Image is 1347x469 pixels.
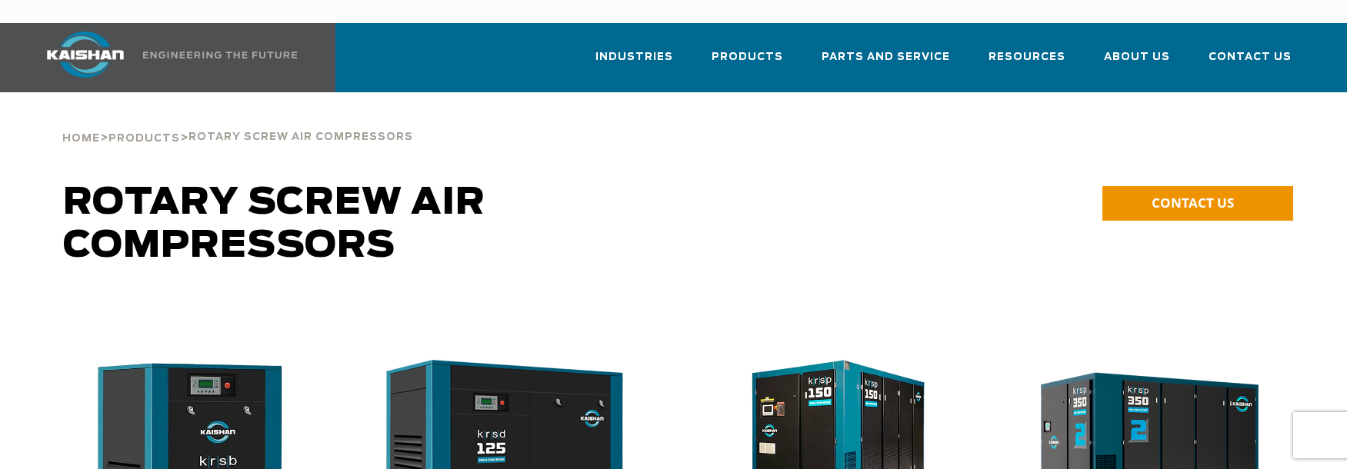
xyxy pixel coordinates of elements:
[1209,37,1292,89] a: Contact Us
[595,48,673,66] span: Industries
[108,131,180,145] a: Products
[28,32,143,78] img: kaishan logo
[62,134,100,144] span: Home
[188,132,413,142] span: Rotary Screw Air Compressors
[595,37,673,89] a: Industries
[1209,48,1292,66] span: Contact Us
[1104,37,1170,89] a: About Us
[1152,194,1234,211] span: CONTACT US
[712,37,783,89] a: Products
[62,131,100,145] a: Home
[989,37,1065,89] a: Resources
[62,92,413,151] div: > >
[822,37,950,89] a: Parts and Service
[28,23,300,92] a: Kaishan USA
[108,134,180,144] span: Products
[143,52,297,58] img: Engineering the future
[822,48,950,66] span: Parts and Service
[1102,186,1293,221] a: CONTACT US
[1104,48,1170,66] span: About Us
[63,185,485,264] span: Rotary Screw Air Compressors
[712,48,783,66] span: Products
[989,48,1065,66] span: Resources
